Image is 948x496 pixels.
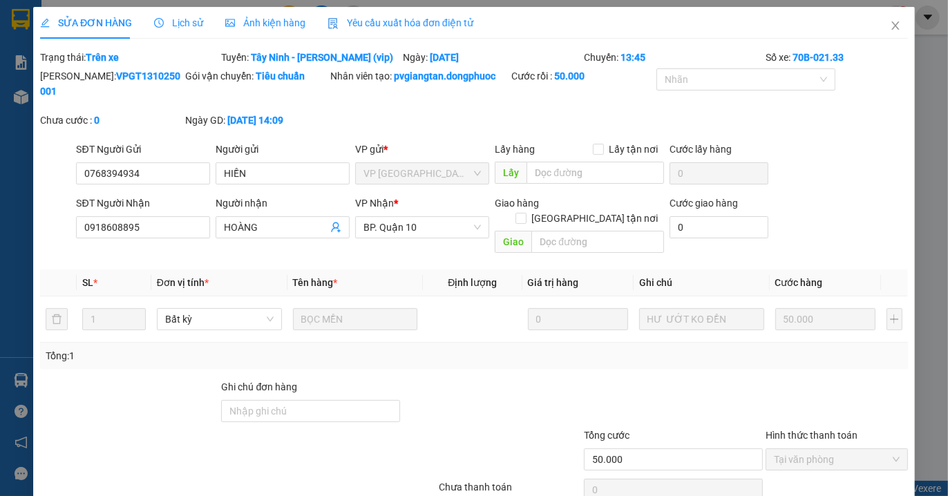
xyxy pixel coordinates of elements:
[86,52,119,63] b: Trên xe
[225,18,235,28] span: picture
[764,50,909,65] div: Số xe:
[584,430,629,441] span: Tổng cước
[328,17,473,28] span: Yêu cầu xuất hóa đơn điện tử
[876,7,915,46] button: Close
[330,222,341,233] span: user-add
[40,68,182,99] div: [PERSON_NAME]:
[528,277,579,288] span: Giá trị hàng
[154,18,164,28] span: clock-circle
[40,17,132,28] span: SỬA ĐƠN HÀNG
[531,231,663,253] input: Dọc đường
[639,308,764,330] input: Ghi Chú
[355,198,394,209] span: VP Nhận
[430,52,459,63] b: [DATE]
[185,113,328,128] div: Ngày GD:
[165,309,274,330] span: Bất kỳ
[30,100,84,108] span: 14:09:05 [DATE]
[328,18,339,29] img: icon
[774,449,900,470] span: Tại văn phòng
[495,231,531,253] span: Giao
[495,162,527,184] span: Lấy
[670,198,738,209] label: Cước giao hàng
[77,195,211,211] div: SĐT Người Nhận
[40,18,50,28] span: edit
[69,88,145,98] span: VPGT1310250001
[554,70,585,82] b: 50.000
[793,52,844,63] b: 70B-021.33
[109,22,186,39] span: Bến xe [GEOGRAPHIC_DATA]
[4,100,84,108] span: In ngày:
[225,17,305,28] span: Ảnh kiện hàng
[39,50,220,65] div: Trạng thái:
[766,430,857,441] label: Hình thức thanh toán
[222,381,298,392] label: Ghi chú đơn hàng
[40,113,182,128] div: Chưa cước :
[252,52,394,63] b: Tây Ninh - [PERSON_NAME] (vip)
[527,211,664,226] span: [GEOGRAPHIC_DATA] tận nơi
[495,198,539,209] span: Giao hàng
[401,50,582,65] div: Ngày:
[157,277,209,288] span: Đơn vị tính
[775,277,823,288] span: Cước hàng
[495,144,535,155] span: Lấy hàng
[154,17,203,28] span: Lịch sử
[330,68,509,84] div: Nhân viên tạo:
[185,68,328,84] div: Gói vận chuyển:
[46,308,68,330] button: delete
[256,70,305,82] b: Tiêu chuẩn
[77,142,211,157] div: SĐT Người Gửi
[37,75,169,86] span: -----------------------------------------
[775,308,875,330] input: 0
[890,20,901,31] span: close
[363,217,481,238] span: BP. Quận 10
[4,89,145,97] span: [PERSON_NAME]:
[394,70,495,82] b: pvgiangtan.dongphuoc
[94,115,99,126] b: 0
[887,308,902,330] button: plus
[82,277,93,288] span: SL
[293,308,418,330] input: VD: Bàn, Ghế
[220,50,401,65] div: Tuyến:
[109,41,190,59] span: 01 Võ Văn Truyện, KP.1, Phường 2
[511,68,654,84] div: Cước rồi :
[216,142,350,157] div: Người gửi
[528,308,628,330] input: 0
[670,162,768,184] input: Cước lấy hàng
[109,61,169,70] span: Hotline: 19001152
[109,8,189,19] strong: ĐỒNG PHƯỚC
[670,144,732,155] label: Cước lấy hàng
[670,216,768,238] input: Cước giao hàng
[582,50,764,65] div: Chuyến:
[620,52,645,63] b: 13:45
[634,269,770,296] th: Ghi chú
[355,142,489,157] div: VP gửi
[604,142,664,157] span: Lấy tận nơi
[222,400,400,422] input: Ghi chú đơn hàng
[216,195,350,211] div: Người nhận
[448,277,497,288] span: Định lượng
[363,163,481,184] span: VP Giang Tân
[46,348,367,363] div: Tổng: 1
[527,162,663,184] input: Dọc đường
[293,277,338,288] span: Tên hàng
[227,115,283,126] b: [DATE] 14:09
[5,8,66,69] img: logo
